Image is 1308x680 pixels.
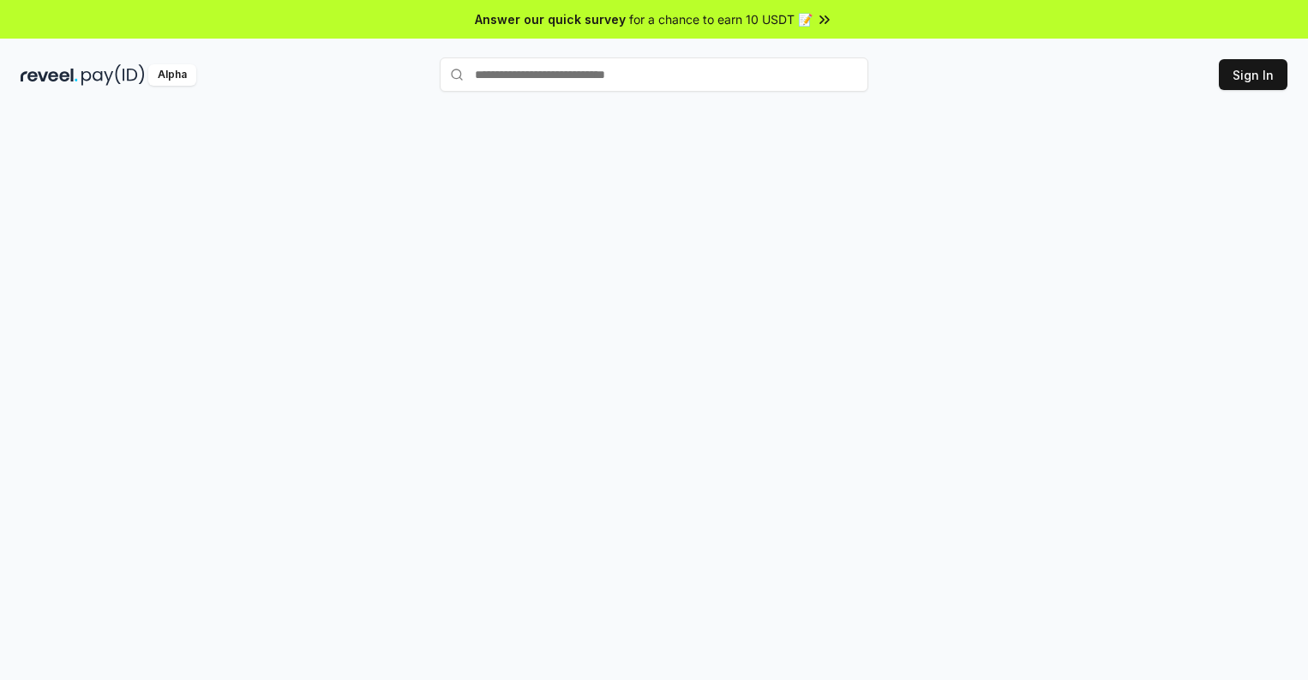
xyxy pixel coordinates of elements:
[21,64,78,86] img: reveel_dark
[1219,59,1287,90] button: Sign In
[148,64,196,86] div: Alpha
[629,10,813,28] span: for a chance to earn 10 USDT 📝
[81,64,145,86] img: pay_id
[475,10,626,28] span: Answer our quick survey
